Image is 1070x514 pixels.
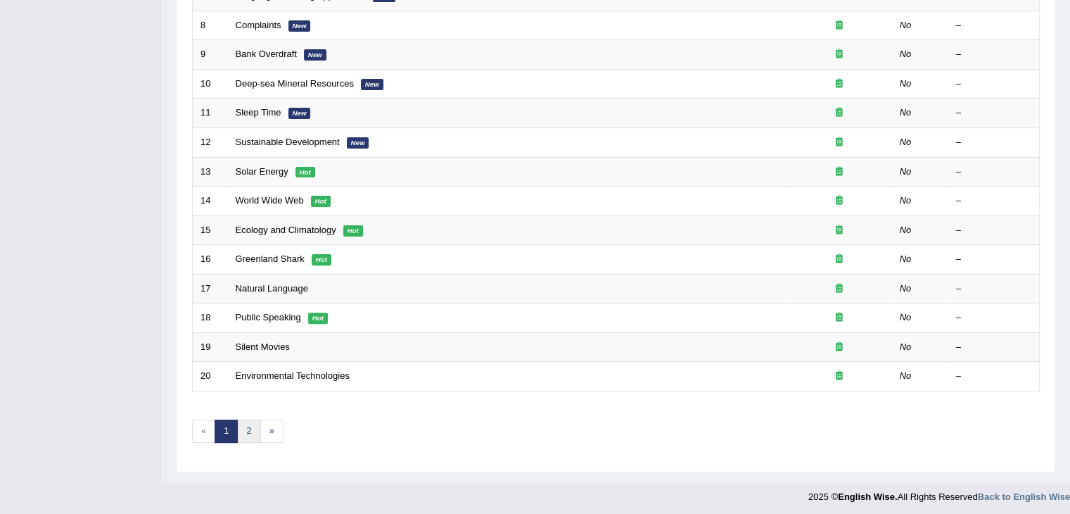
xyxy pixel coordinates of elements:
em: No [900,253,912,264]
em: No [900,195,912,206]
em: No [900,225,912,235]
a: Environmental Technologies [236,370,350,381]
td: 20 [193,362,228,391]
a: 2 [237,420,260,443]
div: – [956,194,1032,208]
em: New [304,49,326,61]
div: – [956,77,1032,91]
div: Exam occurring question [794,77,884,91]
td: 17 [193,274,228,303]
td: 8 [193,11,228,40]
a: Greenland Shark [236,253,305,264]
a: Public Speaking [236,312,301,322]
div: 2025 © All Rights Reserved [808,483,1070,503]
div: Exam occurring question [794,48,884,61]
em: No [900,312,912,322]
a: Natural Language [236,283,308,294]
td: 18 [193,303,228,333]
div: – [956,224,1032,237]
td: 19 [193,332,228,362]
td: 11 [193,99,228,128]
div: Exam occurring question [794,106,884,120]
div: Exam occurring question [794,311,884,325]
em: Hot [343,225,363,237]
em: No [900,78,912,89]
em: No [900,49,912,59]
strong: English Wise. [838,491,897,502]
div: Exam occurring question [794,19,884,32]
em: No [900,107,912,118]
em: No [900,283,912,294]
div: – [956,106,1032,120]
div: – [956,19,1032,32]
div: Exam occurring question [794,194,884,208]
div: Exam occurring question [794,165,884,179]
div: Exam occurring question [794,341,884,354]
a: Ecology and Climatology [236,225,336,235]
div: Exam occurring question [794,253,884,266]
em: Hot [308,313,328,324]
a: Sleep Time [236,107,281,118]
div: – [956,370,1032,383]
td: 13 [193,157,228,187]
em: No [900,370,912,381]
a: 1 [215,420,238,443]
a: Bank Overdraft [236,49,297,59]
a: Solar Energy [236,166,288,177]
td: 16 [193,245,228,275]
em: No [900,341,912,352]
div: – [956,165,1032,179]
div: – [956,282,1032,296]
div: – [956,48,1032,61]
a: World Wide Web [236,195,304,206]
em: No [900,137,912,147]
em: New [361,79,383,90]
em: Hot [311,196,331,207]
em: Hot [295,167,315,178]
a: Back to English Wise [978,491,1070,502]
em: New [288,108,311,119]
div: Exam occurring question [794,370,884,383]
em: New [347,137,369,149]
a: » [260,420,284,443]
div: Exam occurring question [794,282,884,296]
td: 12 [193,127,228,157]
div: – [956,253,1032,266]
div: – [956,311,1032,325]
a: Deep-sea Mineral Resources [236,78,354,89]
a: Complaints [236,20,281,30]
span: « [192,420,215,443]
a: Sustainable Development [236,137,340,147]
em: Hot [312,254,331,265]
em: New [288,20,311,32]
a: Silent Movies [236,341,290,352]
em: No [900,166,912,177]
em: No [900,20,912,30]
div: – [956,136,1032,149]
td: 9 [193,40,228,70]
div: – [956,341,1032,354]
td: 15 [193,215,228,245]
div: Exam occurring question [794,224,884,237]
div: Exam occurring question [794,136,884,149]
td: 10 [193,69,228,99]
td: 14 [193,187,228,216]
